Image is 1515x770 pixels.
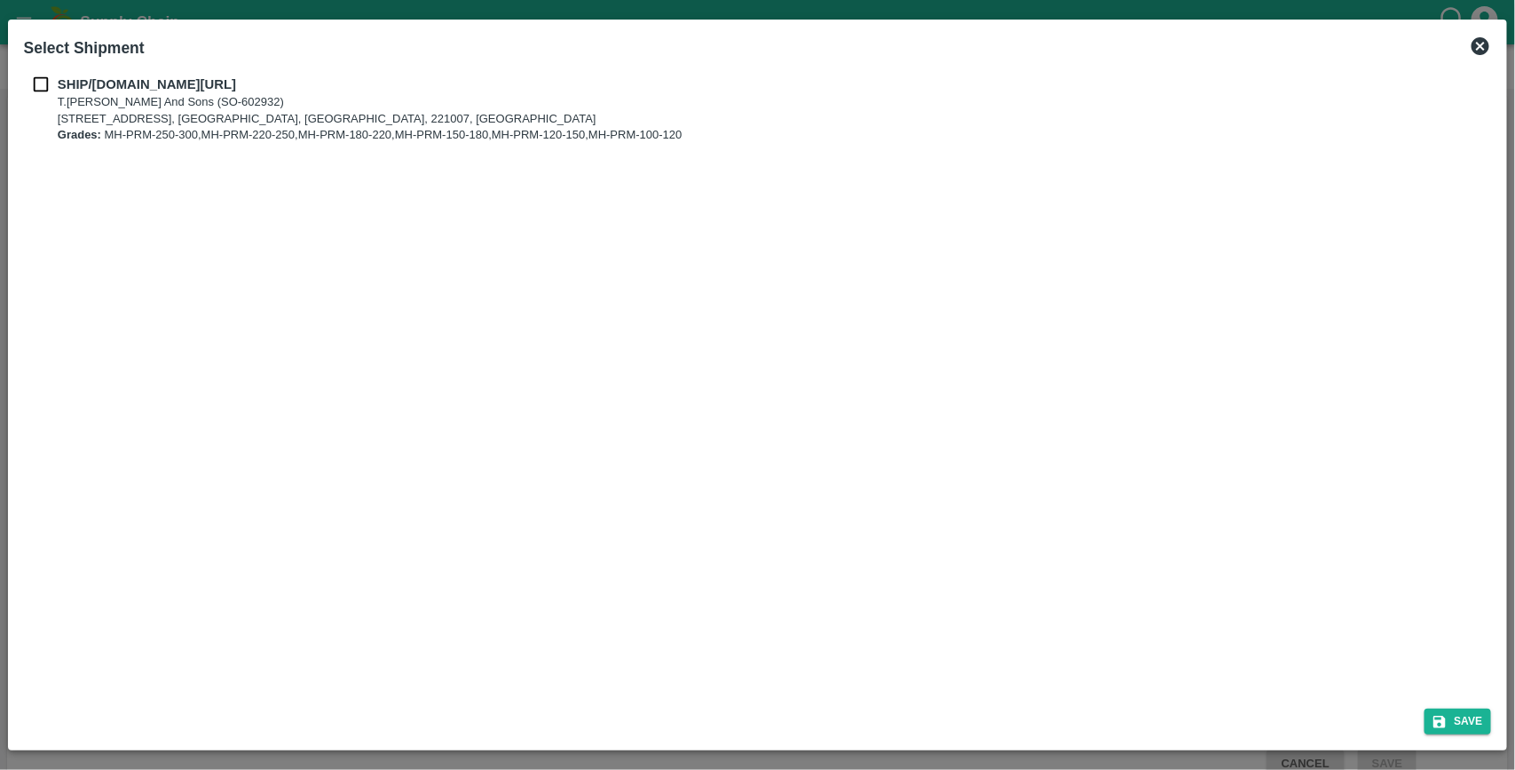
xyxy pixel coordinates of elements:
p: [STREET_ADDRESS], [GEOGRAPHIC_DATA], [GEOGRAPHIC_DATA], 221007, [GEOGRAPHIC_DATA] [58,111,683,128]
b: SHIP/[DOMAIN_NAME][URL] [58,77,236,91]
p: T.[PERSON_NAME] And Sons (SO-602932) [58,94,683,111]
button: Save [1424,709,1492,734]
b: Select Shipment [24,39,145,57]
p: MH-PRM-250-300,MH-PRM-220-250,MH-PRM-180-220,MH-PRM-150-180,MH-PRM-120-150,MH-PRM-100-120 [58,127,683,144]
b: Grades: [58,128,101,141]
